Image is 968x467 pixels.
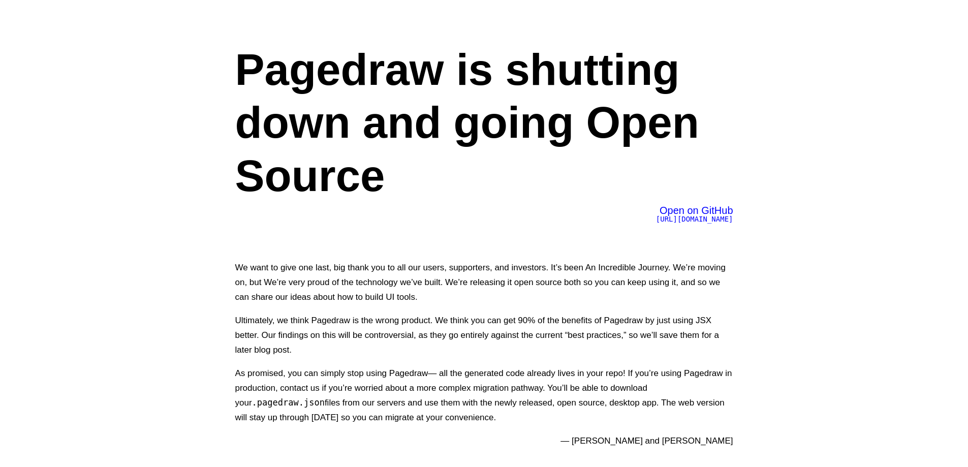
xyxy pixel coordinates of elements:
[235,366,733,425] p: As promised, you can simply stop using Pagedraw— all the generated code already lives in your rep...
[656,215,733,223] span: [URL][DOMAIN_NAME]
[235,433,733,448] p: — [PERSON_NAME] and [PERSON_NAME]
[656,207,733,223] a: Open on GitHub[URL][DOMAIN_NAME]
[235,43,733,202] h1: Pagedraw is shutting down and going Open Source
[252,397,325,408] code: .pagedraw.json
[235,313,733,357] p: Ultimately, we think Pagedraw is the wrong product. We think you can get 90% of the benefits of P...
[660,205,733,216] span: Open on GitHub
[235,260,733,304] p: We want to give one last, big thank you to all our users, supporters, and investors. It’s been An...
